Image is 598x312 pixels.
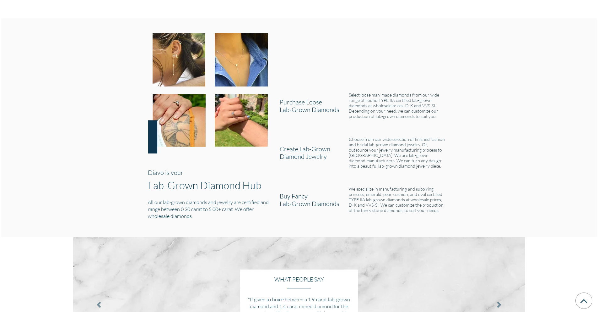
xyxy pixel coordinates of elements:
h3: Buy Fancy Lab-Grown Diamonds [280,192,349,207]
h3: Purchase Loose Lab-Grown Diamonds [280,98,349,113]
img: diamond-hub-4 [215,94,268,147]
h3: Create Lab-Grown Diamond Jewelry [280,145,349,160]
h6: Select loose man-made diamonds from our wide range of round TYPE IIA certified lab-grown diamonds... [349,92,446,119]
iframe: Drift Widget Chat Controller [567,281,590,304]
img: diamond-hub-3 [148,94,206,153]
h6: We specialize in manufacturing and supplying princess, emerald, pear, cushion, and oval certified... [349,186,446,213]
h5: All our lab-grown diamonds and jewelry are certified and range between 0.30 carat to 5.00+ carat.... [148,199,272,220]
img: diamond-hub-2 [215,33,268,86]
a: Purchase LooseLab-Grown Diamonds [280,98,349,113]
h3: Diavo is your [148,169,272,176]
h6: Choose from our wide selection of finished fashion and bridal lab-grown diamond jewelry. Or, outs... [349,136,446,169]
a: Create Lab-GrownDiamond Jewelry [280,145,349,160]
a: Buy FancyLab-Grown Diamonds [280,192,349,207]
h4: WHAT PEOPLE SAY [245,276,353,283]
h1: Lab-Grown Diamond Hub [148,179,272,191]
img: diamond-hub-1 [153,33,206,86]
